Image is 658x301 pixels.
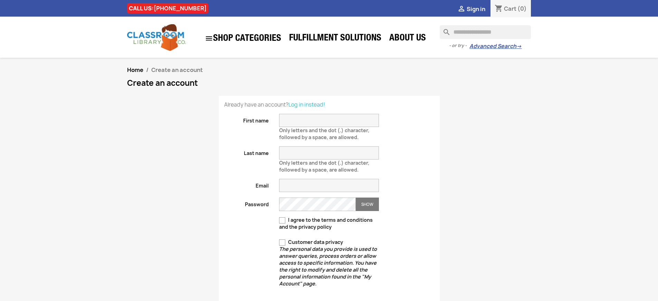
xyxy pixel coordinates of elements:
p: Already have an account? [224,101,434,108]
a:  Sign in [457,5,485,13]
label: Last name [219,146,274,157]
em: The personal data you provide is used to answer queries, process orders or allow access to specif... [279,246,377,287]
label: Password [219,198,274,208]
label: Email [219,179,274,189]
label: I agree to the terms and conditions and the privacy policy [279,217,379,230]
a: About Us [386,32,429,46]
span: → [516,43,522,50]
a: Fulfillment Solutions [286,32,385,46]
i: shopping_cart [495,5,503,13]
input: Password input [279,198,356,211]
i: search [440,25,448,34]
div: CALL US: [127,3,208,13]
span: (0) [517,5,527,12]
span: Create an account [151,66,203,74]
span: Only letters and the dot (.) character, followed by a space, are allowed. [279,157,369,173]
span: Sign in [467,5,485,13]
a: [PHONE_NUMBER] [154,4,207,12]
span: Only letters and the dot (.) character, followed by a space, are allowed. [279,124,369,140]
a: Home [127,66,143,74]
input: Search [440,25,531,39]
img: Classroom Library Company [127,24,186,51]
label: Customer data privacy [279,239,379,287]
label: First name [219,114,274,124]
a: Advanced Search→ [469,43,522,50]
span: - or try - [449,42,469,49]
i:  [457,5,466,13]
a: Log in instead! [288,101,325,108]
i:  [205,34,213,43]
span: Cart [504,5,516,12]
button: Show [356,198,379,211]
a: SHOP CATEGORIES [201,31,285,46]
h1: Create an account [127,79,531,87]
